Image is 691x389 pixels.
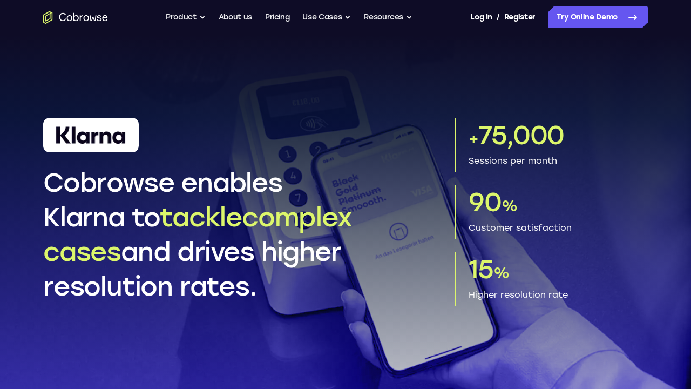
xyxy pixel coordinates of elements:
[43,11,108,24] a: Go to the home page
[502,197,517,215] span: %
[166,6,206,28] button: Product
[504,6,536,28] a: Register
[56,126,126,144] img: Klarna Logo
[469,155,648,167] p: Sessions per month
[469,118,648,152] p: 75,000
[469,289,648,301] p: Higher resolution rate
[469,185,648,219] p: 90
[469,130,478,148] span: +
[43,202,352,267] span: tackle complex cases
[43,165,442,304] h1: Cobrowse enables Klarna to and drives higher resolution rates.
[497,11,500,24] span: /
[364,6,412,28] button: Resources
[469,222,648,234] p: Customer satisfaction
[470,6,492,28] a: Log In
[469,252,648,286] p: 15
[493,264,509,282] span: %
[548,6,648,28] a: Try Online Demo
[302,6,351,28] button: Use Cases
[219,6,252,28] a: About us
[265,6,290,28] a: Pricing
